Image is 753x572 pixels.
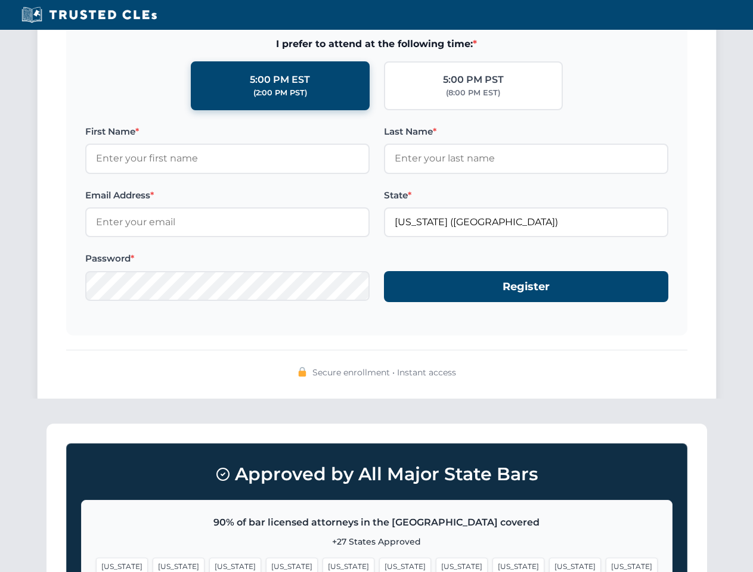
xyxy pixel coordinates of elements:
[384,188,668,203] label: State
[443,72,504,88] div: 5:00 PM PST
[85,36,668,52] span: I prefer to attend at the following time:
[81,458,673,490] h3: Approved by All Major State Bars
[312,366,456,379] span: Secure enrollment • Instant access
[384,125,668,139] label: Last Name
[253,87,307,99] div: (2:00 PM PST)
[446,87,500,99] div: (8:00 PM EST)
[85,251,370,266] label: Password
[85,207,370,237] input: Enter your email
[384,271,668,303] button: Register
[384,207,668,237] input: Arizona (AZ)
[250,72,310,88] div: 5:00 PM EST
[18,6,160,24] img: Trusted CLEs
[298,367,307,377] img: 🔒
[85,188,370,203] label: Email Address
[384,144,668,173] input: Enter your last name
[85,125,370,139] label: First Name
[96,535,658,548] p: +27 States Approved
[96,515,658,530] p: 90% of bar licensed attorneys in the [GEOGRAPHIC_DATA] covered
[85,144,370,173] input: Enter your first name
